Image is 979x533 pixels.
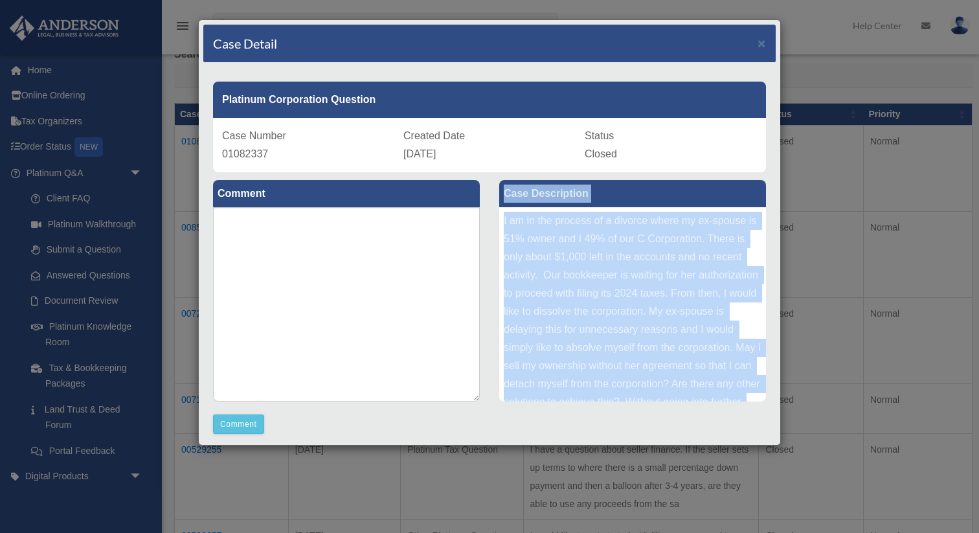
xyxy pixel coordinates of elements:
label: Comment [213,180,480,207]
div: I am in the process of a divorce where my ex-spouse is 51% owner and I 49% of our C Corporation. ... [499,207,766,402]
span: Status [585,130,614,141]
span: × [758,36,766,51]
span: Created Date [403,130,465,141]
span: Case Number [222,130,286,141]
h4: Case Detail [213,34,277,52]
span: 01082337 [222,148,268,159]
div: Platinum Corporation Question [213,82,766,118]
button: Close [758,36,766,50]
button: Comment [213,414,264,434]
span: [DATE] [403,148,436,159]
span: Closed [585,148,617,159]
label: Case Description [499,180,766,207]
